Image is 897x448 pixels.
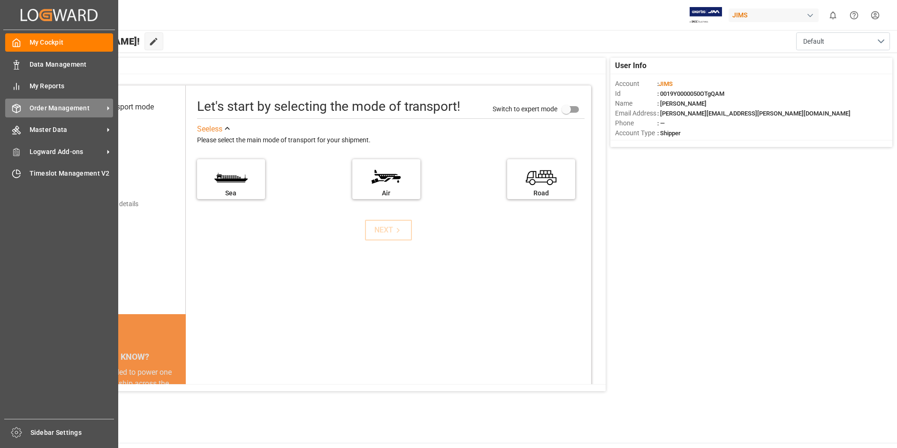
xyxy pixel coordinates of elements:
[615,99,657,108] span: Name
[615,79,657,89] span: Account
[615,118,657,128] span: Phone
[39,32,140,50] span: Hello [PERSON_NAME]!
[803,37,824,46] span: Default
[822,5,844,26] button: show 0 new notifications
[30,169,114,178] span: Timeslot Management V2
[357,188,416,198] div: Air
[493,105,557,112] span: Switch to expert mode
[30,125,104,135] span: Master Data
[615,60,646,71] span: User Info
[197,135,585,146] div: Please select the main mode of transport for your shipment.
[729,6,822,24] button: JIMS
[197,124,222,135] div: See less
[30,60,114,70] span: Data Management
[5,33,113,52] a: My Cockpit
[30,428,114,438] span: Sidebar Settings
[657,80,673,87] span: :
[5,164,113,183] a: Timeslot Management V2
[796,32,890,50] button: open menu
[729,8,819,22] div: JIMS
[5,55,113,73] a: Data Management
[365,220,412,240] button: NEXT
[30,147,104,157] span: Logward Add-ons
[30,38,114,47] span: My Cockpit
[615,89,657,99] span: Id
[512,188,570,198] div: Road
[690,7,722,23] img: Exertis%20JAM%20-%20Email%20Logo.jpg_1722504956.jpg
[659,80,673,87] span: JIMS
[374,224,403,236] div: NEXT
[657,120,665,127] span: : —
[30,81,114,91] span: My Reports
[173,367,186,446] button: next slide / item
[657,110,851,117] span: : [PERSON_NAME][EMAIL_ADDRESS][PERSON_NAME][DOMAIN_NAME]
[615,108,657,118] span: Email Address
[202,188,260,198] div: Sea
[615,128,657,138] span: Account Type
[844,5,865,26] button: Help Center
[80,199,138,209] div: Add shipping details
[30,103,104,113] span: Order Management
[657,100,707,107] span: : [PERSON_NAME]
[657,130,681,137] span: : Shipper
[657,90,724,97] span: : 0019Y0000050OTgQAM
[197,97,460,116] div: Let's start by selecting the mode of transport!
